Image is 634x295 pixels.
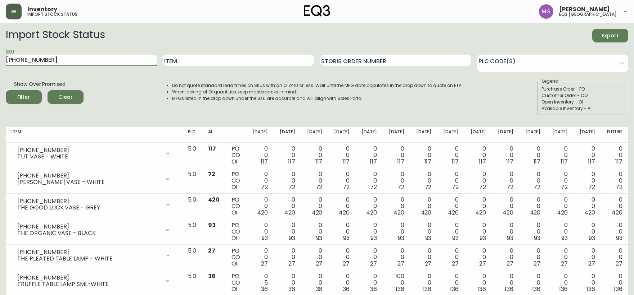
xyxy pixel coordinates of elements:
span: 420 [312,208,323,217]
div: 0 0 [498,171,513,190]
span: 27 [588,259,595,268]
span: 117 [561,157,568,166]
span: 117 [479,157,486,166]
span: 72 [397,183,404,191]
div: 0 0 [443,273,459,292]
button: Clear [48,90,84,104]
div: Filter [18,93,30,102]
span: 27 [425,259,432,268]
span: 420 [284,208,295,217]
span: 93 [398,234,404,242]
div: 0 0 [279,171,295,190]
span: 420 [257,208,268,217]
span: 420 [475,208,486,217]
li: MFGs listed in the drop down under the SKU are accurate and will align with Sales Portal. [172,95,463,102]
div: 0 0 [416,197,432,216]
div: 0 0 [552,146,568,165]
div: [PHONE_NUMBER] [17,172,161,179]
div: 0 0 [470,222,486,241]
span: 117 [615,157,622,166]
div: 0 0 [361,273,377,292]
div: 0 0 [361,222,377,241]
img: logo [304,5,331,17]
div: 0 0 [334,273,350,292]
div: 0 0 [525,273,541,292]
span: 136 [396,285,404,293]
span: 117 [342,157,350,166]
div: [PHONE_NUMBER][PERSON_NAME] VASE - WHITE [12,171,176,187]
div: 0 0 [470,197,486,216]
div: 0 0 [607,197,622,216]
div: 0 0 [279,197,295,216]
span: 27 [288,259,295,268]
span: 72 [208,170,215,178]
span: 72 [288,183,295,191]
span: 36 [261,285,268,293]
button: Export [592,29,628,42]
span: 27 [208,246,215,255]
span: 136 [532,285,541,293]
span: 27 [261,259,268,268]
span: 93 [616,234,622,242]
th: [DATE] [519,127,547,143]
div: 0 0 [334,222,350,241]
td: 5.0 [182,143,202,168]
div: 0 0 [498,146,513,165]
div: 0 0 [470,248,486,267]
span: 27 [616,259,622,268]
div: 0 0 [307,273,323,292]
div: 0 0 [470,146,486,165]
span: 136 [423,285,432,293]
th: AI [202,127,226,143]
div: 0 0 [416,273,432,292]
span: 72 [534,183,541,191]
div: 0 0 [307,146,323,165]
td: 5.0 [182,168,202,194]
div: 0 0 [498,273,513,292]
th: [DATE] [410,127,437,143]
span: 117 [506,157,513,166]
div: 0 0 [279,273,295,292]
span: 136 [559,285,568,293]
div: 0 0 [388,171,404,190]
div: 0 0 [279,146,295,165]
div: 0 0 [579,146,595,165]
button: Filter [6,90,42,104]
div: 0 0 [361,248,377,267]
th: [DATE] [547,127,574,143]
span: 93 [589,234,595,242]
div: 0 0 [607,146,622,165]
span: 72 [452,183,459,191]
div: 0 0 [607,171,622,190]
span: 93 [507,234,513,242]
span: 72 [316,183,323,191]
div: [PHONE_NUMBER]THE PLEATED TABLE LAMP - WHITE [12,248,176,263]
td: 5.0 [182,245,202,270]
div: 0 0 [579,273,595,292]
span: OI [231,234,238,242]
div: 0 0 [443,146,459,165]
div: 0 0 [388,146,404,165]
th: [DATE] [274,127,301,143]
th: [DATE] [328,127,356,143]
div: 0 0 [607,248,622,267]
span: 27 [479,259,486,268]
div: 0 0 [470,273,486,292]
span: 117 [370,157,377,166]
div: 0 0 [552,197,568,216]
span: 420 [394,208,404,217]
div: 0 0 [361,171,377,190]
th: [DATE] [492,127,519,143]
h2: Import Stock Status [6,29,105,42]
span: 72 [616,183,622,191]
div: THE GOOD LUCK VASE - GREY [17,204,161,211]
span: 36 [208,272,216,280]
div: 0 0 [416,171,432,190]
span: 93 [316,234,323,242]
div: 0 0 [388,222,404,241]
div: 0 0 [388,197,404,216]
span: 72 [343,183,350,191]
div: 0 0 [579,248,595,267]
span: 27 [397,259,404,268]
div: 0 0 [334,197,350,216]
